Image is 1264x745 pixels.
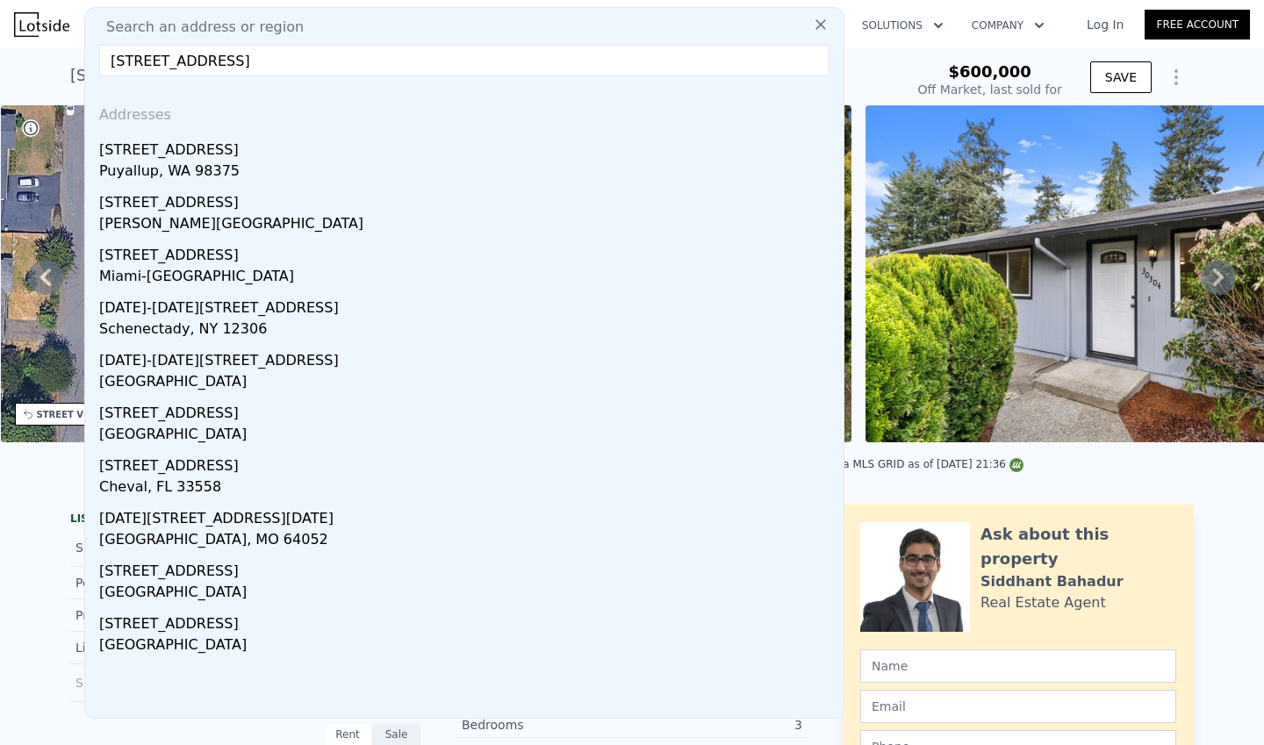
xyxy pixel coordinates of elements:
[1159,60,1194,95] button: Show Options
[99,45,829,76] input: Enter an address, city, region, neighborhood or zip code
[860,690,1176,723] input: Email
[99,371,837,396] div: [GEOGRAPHIC_DATA]
[1090,61,1152,93] button: SAVE
[99,529,837,554] div: [GEOGRAPHIC_DATA], MO 64052
[632,716,802,734] div: 3
[14,12,69,37] img: Lotside
[75,574,232,591] div: Pending
[918,81,1062,98] div: Off Market, last sold for
[99,476,837,501] div: Cheval, FL 33558
[70,512,421,529] div: LISTING & SALE HISTORY
[75,671,232,694] div: Sold
[99,634,837,659] div: [GEOGRAPHIC_DATA]
[75,536,232,559] div: Sold
[860,649,1176,683] input: Name
[75,606,232,624] div: Price Decrease
[980,571,1124,592] div: Siddhant Bahadur
[99,554,837,582] div: [STREET_ADDRESS]
[99,213,837,238] div: [PERSON_NAME][GEOGRAPHIC_DATA]
[70,63,425,88] div: [STREET_ADDRESS] , Federal Way , WA 98023
[99,133,837,161] div: [STREET_ADDRESS]
[99,238,837,266] div: [STREET_ADDRESS]
[99,290,837,319] div: [DATE]-[DATE][STREET_ADDRESS]
[99,396,837,424] div: [STREET_ADDRESS]
[980,522,1176,571] div: Ask about this property
[99,319,837,343] div: Schenectady, NY 12306
[99,582,837,606] div: [GEOGRAPHIC_DATA]
[462,716,632,734] div: Bedrooms
[92,17,304,38] span: Search an address or region
[99,266,837,290] div: Miami-[GEOGRAPHIC_DATA]
[1066,16,1145,33] a: Log In
[99,343,837,371] div: [DATE]-[DATE][STREET_ADDRESS]
[848,10,958,41] button: Solutions
[37,408,103,421] div: STREET VIEW
[99,161,837,185] div: Puyallup, WA 98375
[958,10,1059,41] button: Company
[75,639,232,656] div: Listed
[99,606,837,634] div: [STREET_ADDRESS]
[980,592,1106,613] div: Real Estate Agent
[92,90,837,133] div: Addresses
[948,62,1031,81] span: $600,000
[99,448,837,476] div: [STREET_ADDRESS]
[1145,10,1250,39] a: Free Account
[99,424,837,448] div: [GEOGRAPHIC_DATA]
[99,501,837,529] div: [DATE][STREET_ADDRESS][DATE]
[1009,458,1023,472] img: NWMLS Logo
[99,185,837,213] div: [STREET_ADDRESS]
